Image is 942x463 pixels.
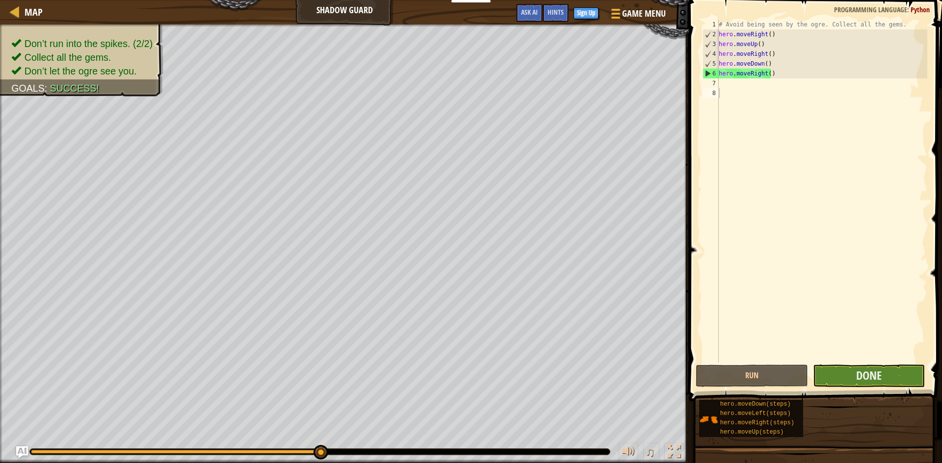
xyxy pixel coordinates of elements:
[45,83,50,94] span: :
[20,5,43,19] a: Map
[699,410,718,429] img: portrait.png
[703,49,719,59] div: 4
[25,52,111,63] span: Collect all the gems.
[720,410,791,417] span: hero.moveLeft(steps)
[696,365,808,387] button: Run
[703,88,719,98] div: 8
[50,83,99,94] span: Success!
[703,78,719,88] div: 7
[703,20,719,29] div: 1
[516,4,543,22] button: Ask AI
[25,5,43,19] span: Map
[619,443,638,463] button: Adjust volume
[911,5,930,14] span: Python
[521,7,538,17] span: Ask AI
[703,39,719,49] div: 3
[548,7,564,17] span: Hints
[720,429,784,436] span: hero.moveUp(steps)
[11,37,153,50] li: Don’t run into the spikes.
[664,443,684,463] button: Toggle fullscreen
[720,401,791,408] span: hero.moveDown(steps)
[603,4,672,27] button: Game Menu
[622,7,666,20] span: Game Menu
[643,443,660,463] button: ♫
[574,7,599,19] button: Sign Up
[703,29,719,39] div: 2
[703,59,719,69] div: 5
[25,38,153,49] span: Don’t run into the spikes. (2/2)
[16,446,28,458] button: Ask AI
[720,419,794,426] span: hero.moveRight(steps)
[856,367,882,383] span: Done
[907,5,911,14] span: :
[11,50,153,64] li: Collect all the gems.
[834,5,907,14] span: Programming language
[11,64,153,78] li: Don’t let the ogre see you.
[813,365,925,387] button: Done
[25,66,137,76] span: Don’t let the ogre see you.
[645,444,655,459] span: ♫
[703,69,719,78] div: 6
[11,83,45,94] span: Goals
